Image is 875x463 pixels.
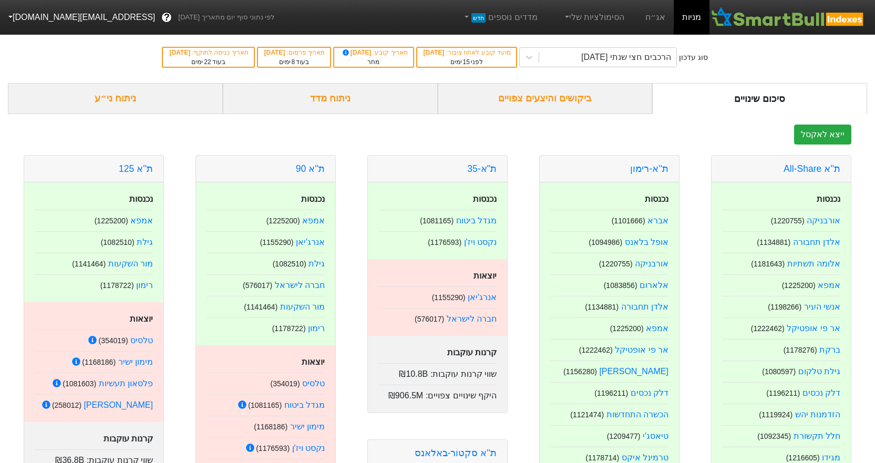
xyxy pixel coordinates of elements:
a: אנשי העיר [804,302,840,311]
small: ( 1176593 ) [256,444,290,452]
small: ( 1198266 ) [768,303,801,311]
strong: נכנסות [645,194,668,203]
strong: נכנסות [473,194,497,203]
small: ( 1080597 ) [762,367,796,376]
span: 15 [463,58,470,66]
small: ( 1082510 ) [273,260,306,268]
small: ( 1081165 ) [420,217,454,225]
a: אמפא [302,216,325,225]
a: אנרג'יאן [468,293,497,302]
a: ת"א-35 [467,163,497,174]
small: ( 1176593 ) [428,238,461,246]
a: אלומה תשתיות [787,259,840,268]
a: מדדים נוספיםחדש [458,7,542,28]
small: ( 1168186 ) [82,358,116,366]
a: אלדן תחבורה [793,238,840,246]
a: גילת [308,259,325,268]
strong: נכנסות [301,194,325,203]
div: שווי קרנות עוקבות : [378,363,497,380]
a: אר פי אופטיקל [787,324,840,333]
strong: נכנסות [817,194,840,203]
a: חלל תקשורת [794,431,840,440]
small: ( 1216605 ) [786,454,820,462]
a: רימון [136,281,153,290]
small: ( 1196211 ) [766,389,800,397]
a: אלדן תחבורה [621,302,668,311]
small: ( 1220755 ) [599,260,633,268]
span: מחר [367,58,379,66]
div: ביקושים והיצעים צפויים [438,83,653,114]
a: הכשרה התחדשות [606,410,668,419]
a: הזדמנות יהש [795,410,840,419]
small: ( 1141464 ) [244,303,277,311]
div: תאריך קובע : [339,48,407,57]
div: הרכבים חצי שנתי [DATE] [581,51,671,64]
strong: קרנות עוקבות [104,434,153,443]
small: ( 1225200 ) [610,324,644,333]
a: אלארום [640,281,668,290]
a: ת''א All-Share [784,163,840,174]
small: ( 1181643 ) [751,260,785,268]
small: ( 1083856 ) [604,281,637,290]
div: ניתוח מדד [223,83,438,114]
a: חברה לישראל [275,281,325,290]
a: נקסט ויז'ן [464,238,497,246]
strong: קרנות עוקבות [447,348,497,357]
small: ( 1101666 ) [612,217,645,225]
div: בעוד ימים [263,57,325,67]
a: חברה לישראל [447,314,497,323]
small: ( 1081603 ) [63,379,96,388]
a: אמפא [646,324,668,333]
span: 8 [292,58,295,66]
small: ( 1209477 ) [607,432,641,440]
span: [DATE] [169,49,192,56]
div: סיכום שינויים [652,83,867,114]
a: מימון ישיר [118,357,153,366]
small: ( 1134881 ) [585,303,619,311]
div: ניתוח ני״ע [8,83,223,114]
a: אר פי אופטיקל [615,345,668,354]
strong: יוצאות [302,357,325,366]
small: ( 576017 ) [243,281,272,290]
a: מגדל ביטוח [284,400,325,409]
div: מועד קובע לאחוז ציבור : [423,48,511,57]
small: ( 1178722 ) [100,281,134,290]
div: תאריך כניסה לתוקף : [168,48,248,57]
small: ( 1092345 ) [757,432,791,440]
span: לפי נתוני סוף יום מתאריך [DATE] [178,12,274,23]
small: ( 1178276 ) [784,346,817,354]
small: ( 1156280 ) [563,367,597,376]
span: ₪906.5M [388,391,423,400]
a: דלק נכסים [802,388,840,397]
a: מגידו [822,453,840,462]
div: לפני ימים [423,57,511,67]
a: טרמינל איקס [622,453,668,462]
small: ( 1119924 ) [759,410,792,419]
div: היקף שינויים צפויים : [378,385,497,402]
a: ת''א-רימון [630,163,668,174]
span: [DATE] [424,49,446,56]
strong: יוצאות [130,314,153,323]
a: טיאסג'י [643,431,668,440]
small: ( 1178722 ) [272,324,306,333]
a: מימון ישיר [290,422,325,431]
a: מור השקעות [108,259,153,268]
a: אנרג'יאן [296,238,325,246]
button: ייצא לאקסל [794,125,851,145]
a: טלסיס [302,379,325,388]
small: ( 1225200 ) [782,281,816,290]
a: [PERSON_NAME] [84,400,153,409]
span: 22 [204,58,211,66]
a: טלסיס [130,336,153,345]
span: [DATE] [264,49,287,56]
small: ( 1178714 ) [585,454,619,462]
small: ( 354019 ) [270,379,300,388]
a: הסימולציות שלי [559,7,629,28]
a: מור השקעות [280,302,325,311]
a: גילת [137,238,153,246]
small: ( 1081165 ) [248,401,282,409]
a: נקסט ויז'ן [292,444,325,452]
a: [PERSON_NAME] [599,367,668,376]
a: רימון [308,324,325,333]
span: ? [164,11,170,25]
